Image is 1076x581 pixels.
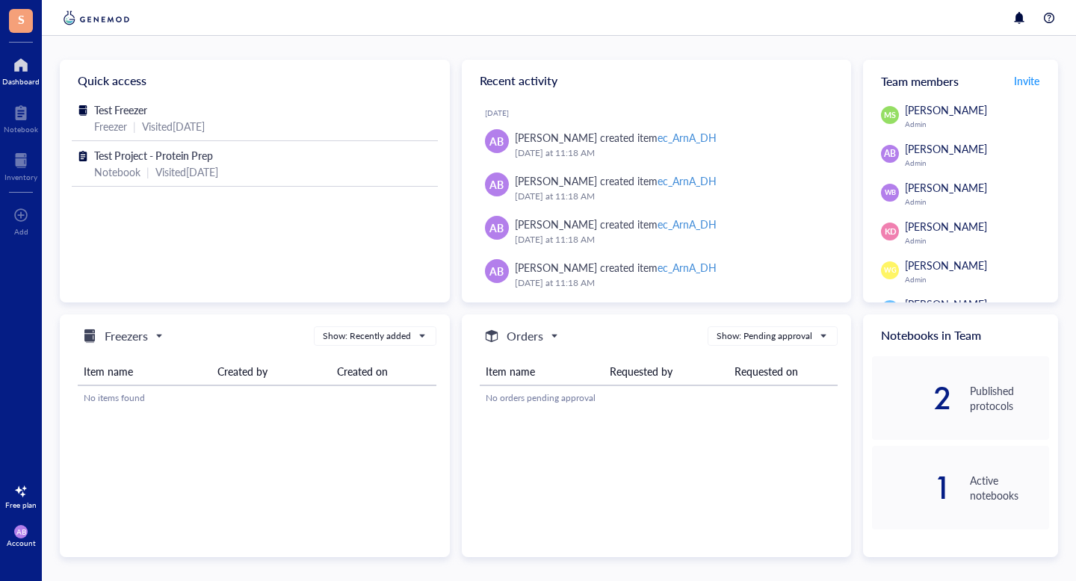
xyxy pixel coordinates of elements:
[14,227,28,236] div: Add
[905,219,987,234] span: [PERSON_NAME]
[84,391,430,405] div: No items found
[658,130,717,145] div: ec_ArnA_DH
[474,167,840,210] a: AB[PERSON_NAME] created itemec_ArnA_DH[DATE] at 11:18 AM
[489,220,504,236] span: AB
[515,146,828,161] div: [DATE] at 11:18 AM
[905,236,1049,245] div: Admin
[16,527,26,536] span: AB
[133,118,136,134] div: |
[94,164,140,180] div: Notebook
[4,101,38,134] a: Notebook
[905,119,1049,128] div: Admin
[480,358,605,385] th: Item name
[515,276,828,290] div: [DATE] at 11:18 AM
[970,383,1049,413] div: Published protocols
[5,500,37,509] div: Free plan
[211,358,331,385] th: Created by
[78,358,211,385] th: Item name
[717,329,812,343] div: Show: Pending approval
[604,358,729,385] th: Requested by
[462,60,852,102] div: Recent activity
[94,102,147,117] span: Test Freezer
[884,226,896,238] span: KD
[2,77,40,86] div: Dashboard
[863,314,1058,356] div: Notebooks in Team
[1014,73,1039,88] span: Invite
[905,296,987,311] span: [PERSON_NAME]
[94,118,127,134] div: Freezer
[4,125,38,134] div: Notebook
[905,197,1049,206] div: Admin
[2,53,40,86] a: Dashboard
[60,9,133,27] img: genemod-logo
[94,148,213,163] span: Test Project - Protein Prep
[486,391,832,405] div: No orders pending approval
[515,216,717,232] div: [PERSON_NAME] created item
[905,158,1049,167] div: Admin
[515,259,717,276] div: [PERSON_NAME] created item
[905,275,1049,284] div: Admin
[4,149,37,181] a: Inventory
[905,141,987,156] span: [PERSON_NAME]
[872,476,951,500] div: 1
[884,265,897,276] span: WG
[884,109,896,121] span: MS
[515,129,717,146] div: [PERSON_NAME] created item
[1013,69,1040,93] button: Invite
[474,123,840,167] a: AB[PERSON_NAME] created itemec_ArnA_DH[DATE] at 11:18 AM
[515,189,828,204] div: [DATE] at 11:18 AM
[4,173,37,181] div: Inventory
[474,253,840,296] a: AB[PERSON_NAME] created itemec_ArnA_DH[DATE] at 11:18 AM
[863,60,1058,102] div: Team members
[507,327,543,345] h5: Orders
[658,173,717,188] div: ec_ArnA_DH
[905,258,987,273] span: [PERSON_NAME]
[489,133,504,149] span: AB
[323,329,411,343] div: Show: Recently added
[515,232,828,247] div: [DATE] at 11:18 AM
[658,260,717,275] div: ec_ArnA_DH
[884,147,896,161] span: AB
[872,386,951,410] div: 2
[142,118,205,134] div: Visited [DATE]
[905,180,987,195] span: [PERSON_NAME]
[60,60,450,102] div: Quick access
[18,10,25,28] span: S
[485,108,840,117] div: [DATE]
[331,358,436,385] th: Created on
[105,327,148,345] h5: Freezers
[905,102,987,117] span: [PERSON_NAME]
[7,538,36,547] div: Account
[489,263,504,279] span: AB
[658,217,717,232] div: ec_ArnA_DH
[970,473,1049,503] div: Active notebooks
[474,210,840,253] a: AB[PERSON_NAME] created itemec_ArnA_DH[DATE] at 11:18 AM
[146,164,149,180] div: |
[515,173,717,189] div: [PERSON_NAME] created item
[884,187,896,198] span: WB
[155,164,218,180] div: Visited [DATE]
[729,358,838,385] th: Requested on
[489,176,504,193] span: AB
